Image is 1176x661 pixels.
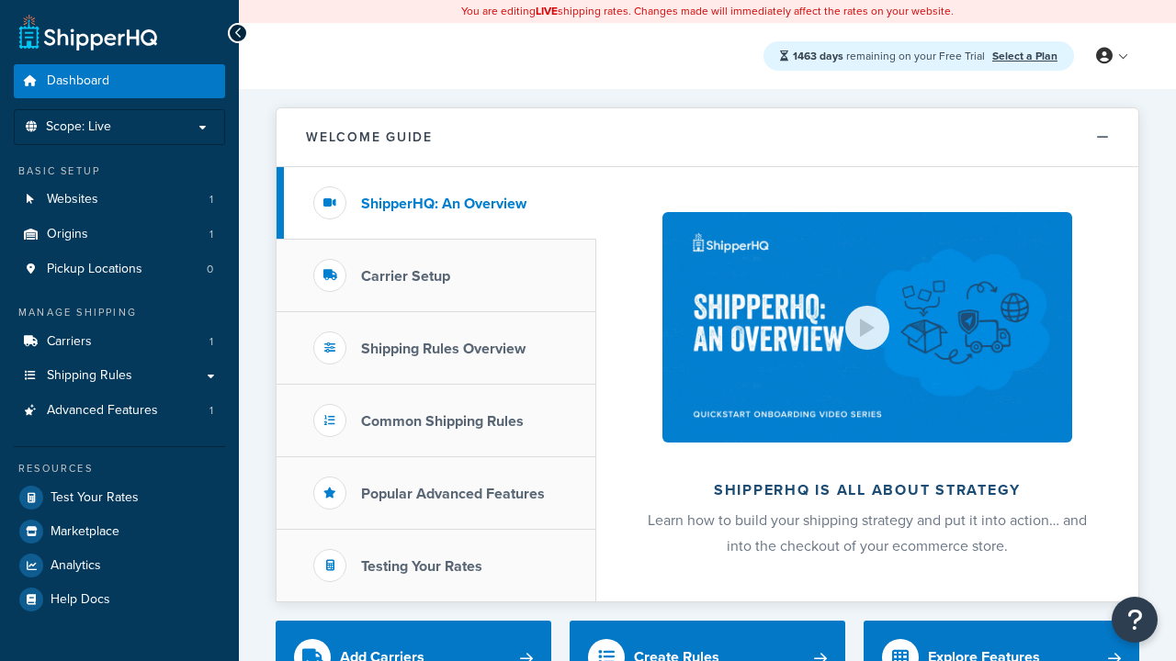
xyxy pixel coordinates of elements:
[14,549,225,582] a: Analytics
[14,515,225,548] a: Marketplace
[361,486,545,502] h3: Popular Advanced Features
[47,262,142,277] span: Pickup Locations
[361,196,526,212] h3: ShipperHQ: An Overview
[361,558,482,575] h3: Testing Your Rates
[46,119,111,135] span: Scope: Live
[793,48,988,64] span: remaining on your Free Trial
[361,341,526,357] h3: Shipping Rules Overview
[51,490,139,506] span: Test Your Rates
[14,252,225,286] li: Pickup Locations
[14,394,225,428] a: Advanced Features1
[14,252,225,286] a: Pickup Locations0
[14,218,225,252] a: Origins1
[14,481,225,514] a: Test Your Rates
[648,510,1087,556] span: Learn how to build your shipping strategy and put it into action… and into the checkout of your e...
[14,218,225,252] li: Origins
[277,108,1138,167] button: Welcome Guide
[793,48,843,64] strong: 1463 days
[209,403,213,419] span: 1
[1112,597,1158,643] button: Open Resource Center
[209,192,213,207] span: 1
[209,334,213,350] span: 1
[14,461,225,476] div: Resources
[536,3,558,19] b: LIVE
[207,262,213,277] span: 0
[306,130,433,144] h2: Welcome Guide
[361,413,524,430] h3: Common Shipping Rules
[14,325,225,359] li: Carriers
[14,583,225,616] a: Help Docs
[51,592,110,608] span: Help Docs
[14,183,225,217] li: Websites
[14,163,225,179] div: Basic Setup
[645,482,1090,499] h2: ShipperHQ is all about strategy
[47,403,158,419] span: Advanced Features
[14,359,225,393] a: Shipping Rules
[14,325,225,359] a: Carriers1
[47,334,92,350] span: Carriers
[992,48,1057,64] a: Select a Plan
[47,192,98,207] span: Websites
[51,558,101,574] span: Analytics
[14,64,225,98] a: Dashboard
[47,227,88,242] span: Origins
[361,268,450,285] h3: Carrier Setup
[14,394,225,428] li: Advanced Features
[47,73,109,89] span: Dashboard
[662,212,1072,443] img: ShipperHQ is all about strategy
[47,368,132,384] span: Shipping Rules
[209,227,213,242] span: 1
[51,524,119,540] span: Marketplace
[14,305,225,320] div: Manage Shipping
[14,183,225,217] a: Websites1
